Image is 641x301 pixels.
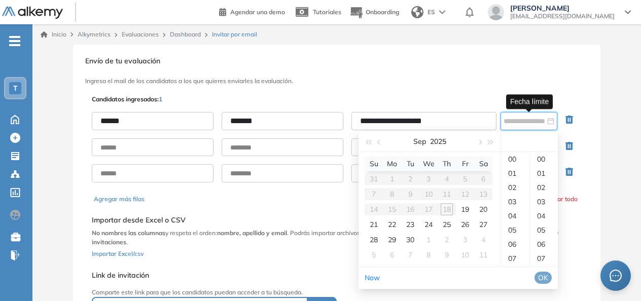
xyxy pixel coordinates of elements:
th: Sa [474,156,492,171]
img: Logo [2,7,63,19]
button: Sep [413,131,426,152]
td: 2025-09-29 [383,232,401,247]
th: Th [438,156,456,171]
a: Now [365,273,380,282]
span: T [13,84,18,92]
td: 2025-09-27 [474,217,492,232]
td: 2025-09-30 [401,232,419,247]
td: 2025-09-24 [419,217,438,232]
div: Fecha límite [506,94,553,109]
h5: Importar desde Excel o CSV [92,216,582,224]
div: 27 [477,218,489,231]
div: 24 [422,218,435,231]
span: 1 [159,95,162,103]
td: 2025-10-11 [474,247,492,262]
div: 01 [501,166,529,180]
div: 20 [477,203,489,215]
td: 2025-10-04 [474,232,492,247]
span: Invitar por email [212,30,257,39]
button: Agregar más filas [94,195,145,204]
h3: Envío de tu evaluación [85,57,588,65]
div: 06 [530,237,558,251]
button: Onboarding [349,2,399,23]
div: 5 [368,249,380,261]
td: 2025-10-10 [456,247,474,262]
td: 2025-09-19 [456,202,474,217]
div: 05 [530,223,558,237]
span: Agendar una demo [230,8,285,16]
span: ES [428,8,435,17]
div: 08 [501,266,529,280]
a: Agendar una demo [219,5,285,17]
div: 25 [441,218,453,231]
a: Dashboard [170,30,201,38]
div: 03 [530,195,558,209]
div: 22 [386,218,398,231]
div: 7 [404,249,416,261]
img: world [411,6,423,18]
b: No nombres las columnas [92,229,165,237]
div: 03 [501,195,529,209]
td: 2025-09-26 [456,217,474,232]
span: Importar Excel/csv [92,250,144,257]
span: [PERSON_NAME] [510,4,615,12]
div: 11 [477,249,489,261]
td: 2025-10-08 [419,247,438,262]
div: 02 [530,180,558,195]
p: Candidatos ingresados: [92,95,162,104]
th: Mo [383,156,401,171]
div: 2 [441,234,453,246]
button: Importar Excel/csv [92,247,144,259]
td: 2025-09-23 [401,217,419,232]
div: 05 [501,223,529,237]
h3: Ingresa el mail de los candidatos a los que quieres enviarles la evaluación. [85,78,588,85]
button: Borrar todo [545,195,578,204]
div: 9 [441,249,453,261]
td: 2025-09-21 [365,217,383,232]
div: 06 [501,237,529,251]
p: y respeta el orden: . Podrás importar archivos de . Cada evaluación tiene un . [92,229,582,247]
div: 1 [422,234,435,246]
i: - [9,40,20,42]
div: 4 [477,234,489,246]
span: message [609,269,622,282]
div: 19 [459,203,471,215]
div: 26 [459,218,471,231]
td: 2025-10-05 [365,247,383,262]
div: 08 [530,266,558,280]
div: 29 [386,234,398,246]
th: We [419,156,438,171]
div: 01 [530,166,558,180]
div: 04 [501,209,529,223]
div: 8 [422,249,435,261]
div: 00 [501,152,529,166]
span: Alkymetrics [78,30,111,38]
a: Evaluaciones [122,30,159,38]
span: [EMAIL_ADDRESS][DOMAIN_NAME] [510,12,615,20]
div: 23 [404,218,416,231]
td: 2025-10-01 [419,232,438,247]
span: Tutoriales [313,8,341,16]
th: Tu [401,156,419,171]
button: 2025 [430,131,446,152]
div: 04 [530,209,558,223]
td: 2025-10-09 [438,247,456,262]
b: nombre, apellido y email [217,229,287,237]
p: Comparte este link para que los candidatos puedan acceder a tu búsqueda. [92,288,476,297]
td: 2025-09-22 [383,217,401,232]
div: 30 [404,234,416,246]
div: 07 [501,251,529,266]
td: 2025-09-28 [365,232,383,247]
div: 00 [530,152,558,166]
div: 02 [501,180,529,195]
td: 2025-10-07 [401,247,419,262]
div: 28 [368,234,380,246]
th: Su [365,156,383,171]
div: 6 [386,249,398,261]
button: OK [535,272,552,284]
a: Inicio [41,30,66,39]
div: 3 [459,234,471,246]
h5: Link de invitación [92,271,476,280]
div: 07 [530,251,558,266]
th: Fr [456,156,474,171]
